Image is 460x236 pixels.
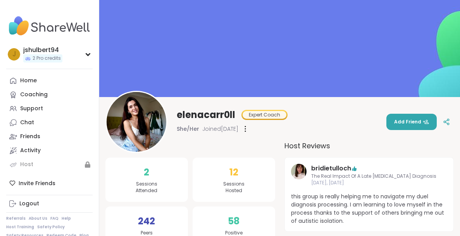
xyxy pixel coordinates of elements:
[6,197,93,211] a: Logout
[291,164,307,179] img: bridietulloch
[177,125,199,133] span: She/Her
[311,164,351,173] a: bridietulloch
[6,74,93,88] a: Home
[144,165,149,179] span: 2
[20,105,43,113] div: Support
[243,111,286,119] div: Expert Coach
[6,102,93,116] a: Support
[33,55,61,62] span: 2 Pro credits
[202,125,238,133] span: Joined [DATE]
[386,114,437,130] button: Add Friend
[177,109,235,121] span: elenacarr0ll
[20,77,37,85] div: Home
[6,116,93,130] a: Chat
[50,216,59,221] a: FAQ
[23,46,62,54] div: jshulbert94
[20,133,40,141] div: Friends
[12,49,16,59] span: j
[311,180,436,186] span: [DATE], [DATE]
[107,92,166,152] img: elenacarr0ll
[6,12,93,40] img: ShareWell Nav Logo
[20,161,33,168] div: Host
[6,158,93,172] a: Host
[6,88,93,102] a: Coaching
[291,193,448,225] span: this group is really helping me to navigate my duel diagnosis processing. I am learning to love m...
[229,165,238,179] span: 12
[20,147,41,154] div: Activity
[6,224,34,230] a: Host Training
[19,200,39,208] div: Logout
[6,144,93,158] a: Activity
[394,118,429,125] span: Add Friend
[136,181,157,194] span: Sessions Attended
[62,216,71,221] a: Help
[6,176,93,190] div: Invite Friends
[138,214,155,228] span: 242
[228,214,239,228] span: 58
[37,224,65,230] a: Safety Policy
[223,181,245,194] span: Sessions Hosted
[311,173,436,180] span: The Real Impact Of A Late [MEDICAL_DATA] Diagnosis
[6,130,93,144] a: Friends
[6,216,26,221] a: Referrals
[20,91,48,99] div: Coaching
[20,119,34,127] div: Chat
[29,216,47,221] a: About Us
[291,164,307,186] a: bridietulloch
